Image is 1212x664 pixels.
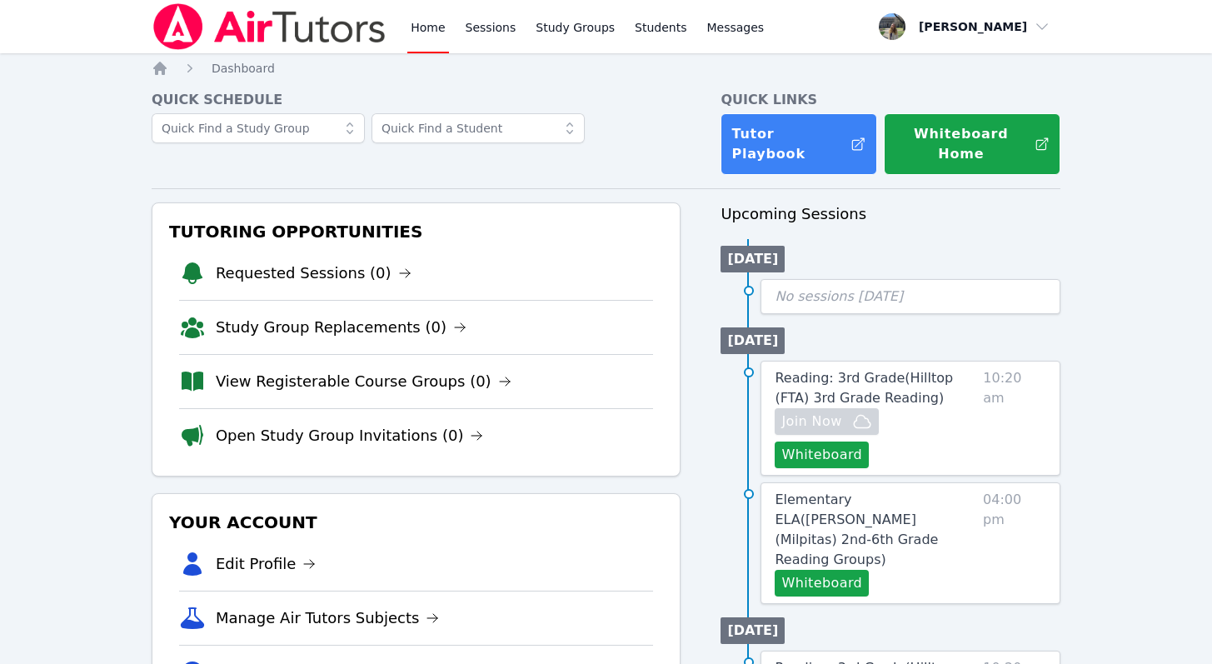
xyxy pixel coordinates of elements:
input: Quick Find a Study Group [152,113,365,143]
h4: Quick Schedule [152,90,681,110]
a: Elementary ELA([PERSON_NAME] (Milpitas) 2nd-6th Grade Reading Groups) [775,490,976,570]
li: [DATE] [721,246,785,272]
h3: Your Account [166,507,667,537]
span: 04:00 pm [983,490,1046,597]
span: 10:20 am [983,368,1046,468]
button: Whiteboard Home [884,113,1060,175]
button: Join Now [775,408,878,435]
span: Reading: 3rd Grade ( Hilltop (FTA) 3rd Grade Reading ) [775,370,953,406]
a: Study Group Replacements (0) [216,316,466,339]
h3: Tutoring Opportunities [166,217,667,247]
img: Air Tutors [152,3,387,50]
h3: Upcoming Sessions [721,202,1060,226]
h4: Quick Links [721,90,1060,110]
a: Dashboard [212,60,275,77]
button: Whiteboard [775,570,869,597]
a: Tutor Playbook [721,113,876,175]
a: Open Study Group Invitations (0) [216,424,484,447]
a: Manage Air Tutors Subjects [216,607,440,630]
span: Messages [707,19,765,36]
input: Quick Find a Student [372,113,585,143]
span: Dashboard [212,62,275,75]
span: Join Now [781,412,841,432]
a: Edit Profile [216,552,317,576]
a: Reading: 3rd Grade(Hilltop (FTA) 3rd Grade Reading) [775,368,976,408]
button: Whiteboard [775,442,869,468]
span: No sessions [DATE] [775,288,903,304]
a: Requested Sessions (0) [216,262,411,285]
li: [DATE] [721,327,785,354]
a: View Registerable Course Groups (0) [216,370,511,393]
li: [DATE] [721,617,785,644]
nav: Breadcrumb [152,60,1060,77]
span: Elementary ELA ( [PERSON_NAME] (Milpitas) 2nd-6th Grade Reading Groups ) [775,492,938,567]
